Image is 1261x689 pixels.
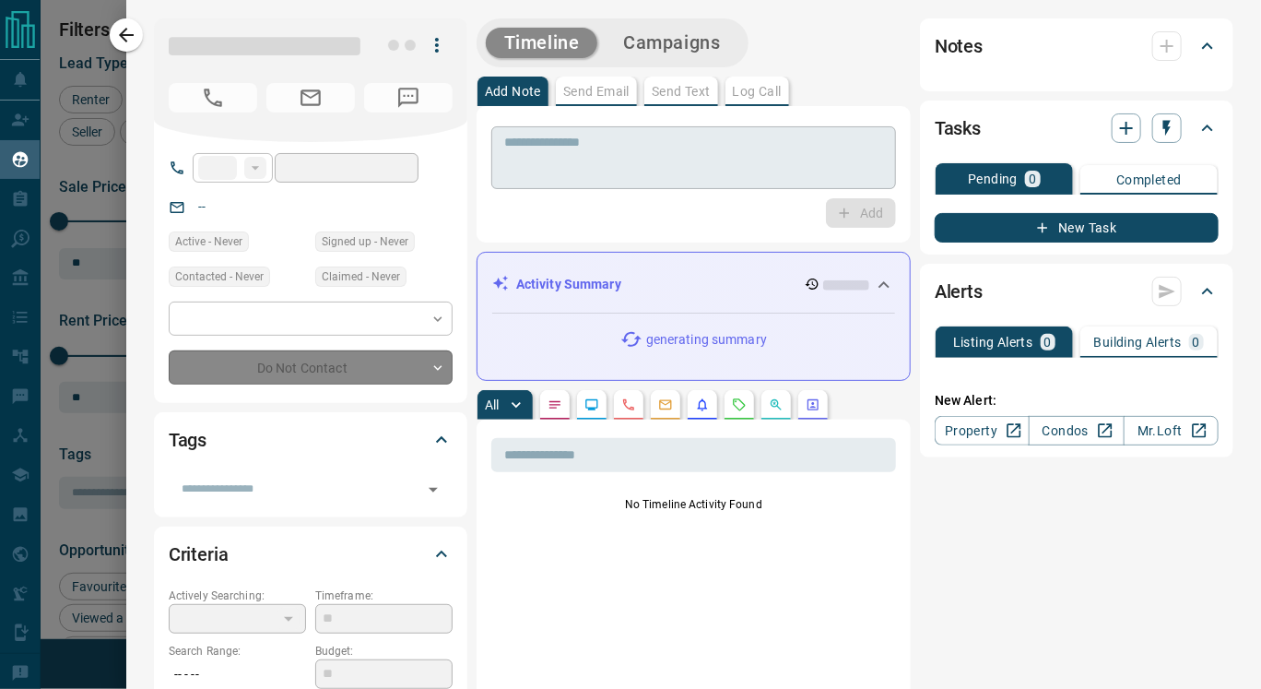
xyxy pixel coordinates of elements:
h2: Notes [935,31,983,61]
p: Timeframe: [315,588,453,604]
p: Completed [1116,173,1182,186]
p: Search Range: [169,643,306,659]
span: Contacted - Never [175,267,264,286]
div: Tags [169,418,453,462]
div: Do Not Contact [169,350,453,385]
svg: Listing Alerts [695,398,710,412]
span: Active - Never [175,232,242,251]
div: Notes [935,24,1219,68]
p: generating summary [646,330,767,350]
a: Property [935,416,1030,445]
div: Alerts [935,269,1219,314]
p: Budget: [315,643,453,659]
button: New Task [935,213,1219,243]
h2: Alerts [935,277,983,306]
p: No Timeline Activity Found [491,496,896,513]
p: Actively Searching: [169,588,306,604]
div: Criteria [169,532,453,576]
svg: Requests [732,398,747,412]
p: New Alert: [935,391,1219,410]
div: Activity Summary [492,267,895,302]
p: All [485,398,500,411]
a: -- [198,199,206,214]
h2: Tasks [935,113,981,143]
p: Building Alerts [1094,336,1182,349]
svg: Lead Browsing Activity [584,398,599,412]
span: No Email [266,83,355,113]
span: No Number [169,83,257,113]
button: Timeline [486,28,598,58]
h2: Criteria [169,540,229,569]
button: Open [420,477,446,503]
span: No Number [364,83,453,113]
a: Condos [1029,416,1124,445]
p: 0 [1193,336,1200,349]
p: Activity Summary [516,275,621,294]
svg: Agent Actions [806,398,820,412]
svg: Calls [621,398,636,412]
button: Campaigns [605,28,738,58]
svg: Opportunities [769,398,784,412]
p: 0 [1029,172,1036,185]
p: Listing Alerts [953,336,1033,349]
svg: Emails [658,398,673,412]
span: Claimed - Never [322,267,400,286]
a: Mr.Loft [1124,416,1219,445]
h2: Tags [169,425,206,455]
svg: Notes [548,398,562,412]
p: Pending [968,172,1018,185]
p: Add Note [485,85,541,98]
div: Tasks [935,106,1219,150]
p: 0 [1044,336,1052,349]
span: Signed up - Never [322,232,408,251]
